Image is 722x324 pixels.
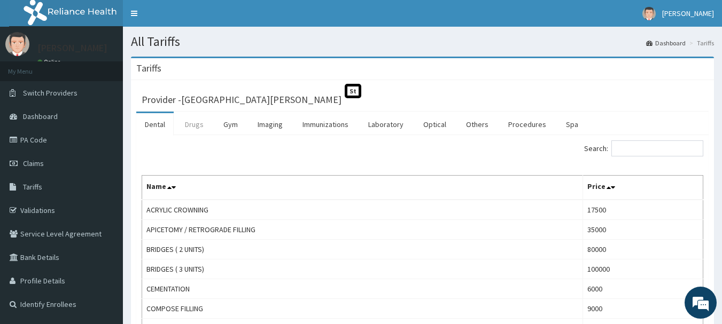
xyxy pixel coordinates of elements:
a: Spa [557,113,587,136]
span: Tariffs [23,182,42,192]
a: Dental [136,113,174,136]
td: BRIDGES ( 3 UNITS) [142,259,583,279]
th: Price [583,176,703,200]
td: 80000 [583,240,703,259]
td: COMPOSE FILLING [142,299,583,319]
a: Procedures [500,113,555,136]
td: 17500 [583,200,703,220]
th: Name [142,176,583,200]
a: Immunizations [294,113,357,136]
td: 9000 [583,299,703,319]
td: 35000 [583,220,703,240]
a: Drugs [176,113,212,136]
td: ACRYLIC CROWNING [142,200,583,220]
p: [PERSON_NAME] [37,43,107,53]
h3: Provider - [GEOGRAPHIC_DATA][PERSON_NAME] [142,95,341,105]
h3: Tariffs [136,64,161,73]
img: User Image [642,7,656,20]
a: Others [457,113,497,136]
td: BRIDGES ( 2 UNITS) [142,240,583,259]
a: Gym [215,113,246,136]
a: Dashboard [646,38,686,48]
span: Switch Providers [23,88,77,98]
span: Dashboard [23,112,58,121]
input: Search: [611,140,703,156]
span: Claims [23,159,44,168]
td: 6000 [583,279,703,299]
a: Online [37,58,63,66]
td: 100000 [583,259,703,279]
a: Laboratory [360,113,412,136]
img: User Image [5,32,29,56]
label: Search: [584,140,703,156]
td: APICETOMY / RETROGRADE FILLING [142,220,583,240]
li: Tariffs [687,38,714,48]
span: St [345,84,361,98]
a: Imaging [249,113,291,136]
h1: All Tariffs [131,35,714,49]
span: [PERSON_NAME] [662,9,714,18]
a: Optical [415,113,455,136]
td: CEMENTATION [142,279,583,299]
